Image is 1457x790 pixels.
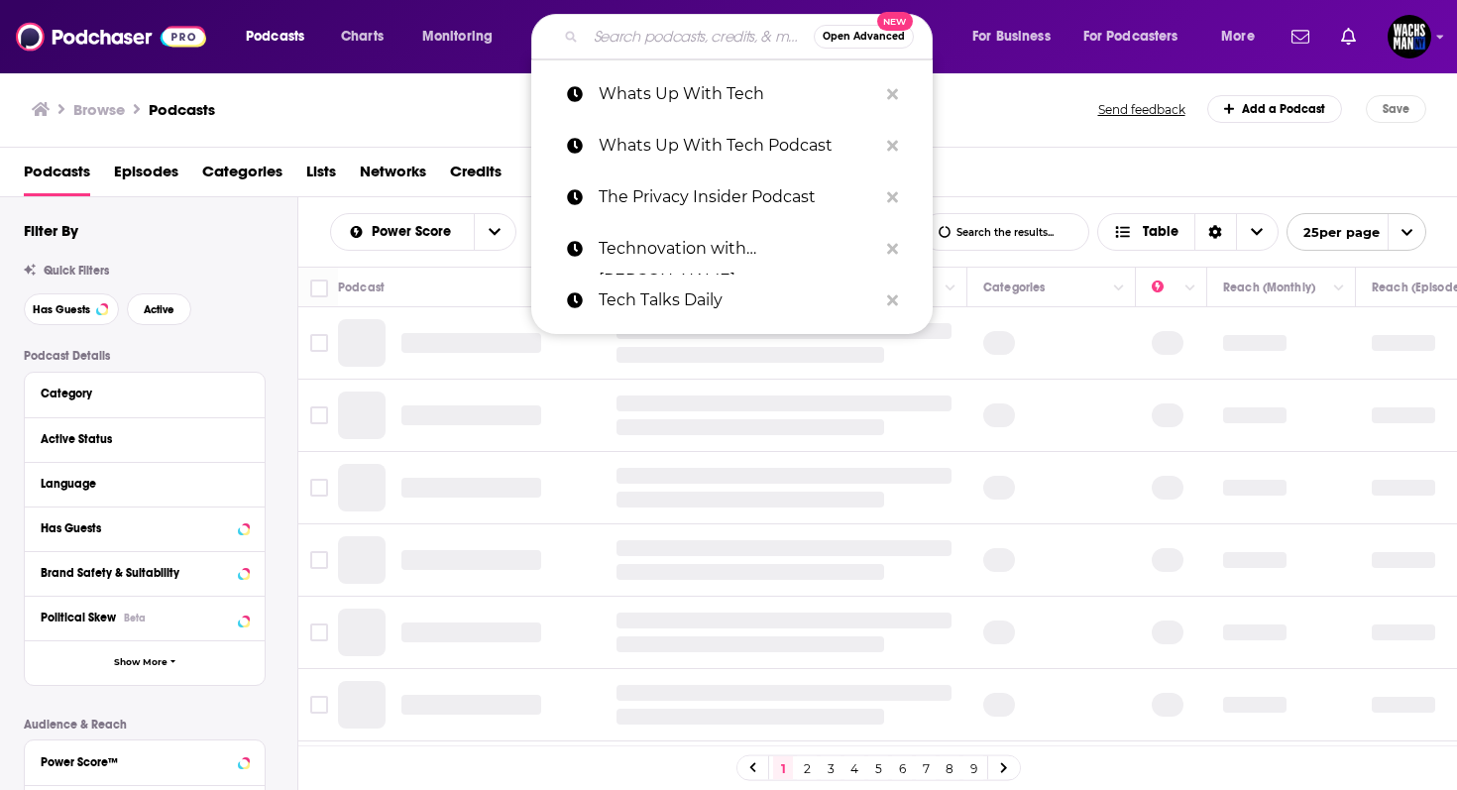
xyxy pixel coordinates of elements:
[599,275,877,326] p: Tech Talks Daily
[24,221,78,240] h2: Filter By
[310,334,328,352] span: Toggle select row
[310,696,328,714] span: Toggle select row
[1194,214,1236,250] div: Sort Direction
[1178,277,1202,300] button: Column Actions
[821,756,841,780] a: 3
[1152,276,1179,299] div: Power Score
[24,718,266,732] p: Audience & Reach
[328,21,395,53] a: Charts
[1221,23,1255,51] span: More
[1083,23,1178,51] span: For Podcasters
[939,277,962,300] button: Column Actions
[531,68,933,120] a: Whats Up With Tech
[144,304,174,315] span: Active
[310,551,328,569] span: Toggle select row
[341,23,384,51] span: Charts
[814,25,914,49] button: Open AdvancedNew
[1388,15,1431,58] button: Show profile menu
[868,756,888,780] a: 5
[422,23,493,51] span: Monitoring
[41,566,232,580] div: Brand Safety & Suitability
[331,225,474,239] button: open menu
[1207,95,1343,123] a: Add a Podcast
[877,12,913,31] span: New
[41,477,236,491] div: Language
[1092,101,1191,118] button: Send feedback
[1388,15,1431,58] img: User Profile
[958,21,1075,53] button: open menu
[41,381,249,405] button: Category
[1107,277,1131,300] button: Column Actions
[1284,20,1317,54] a: Show notifications dropdown
[310,623,328,641] span: Toggle select row
[330,213,516,251] h2: Choose List sort
[310,406,328,424] span: Toggle select row
[972,23,1051,51] span: For Business
[1327,277,1351,300] button: Column Actions
[41,426,249,451] button: Active Status
[1207,21,1280,53] button: open menu
[599,223,877,275] p: Technovation with Peter High
[360,156,426,196] a: Networks
[127,293,191,325] button: Active
[41,748,249,773] button: Power Score™
[124,612,146,624] div: Beta
[310,479,328,497] span: Toggle select row
[149,100,215,119] a: Podcasts
[1287,213,1426,251] button: open menu
[773,756,793,780] a: 1
[372,225,458,239] span: Power Score
[246,23,304,51] span: Podcasts
[450,156,502,196] a: Credits
[114,156,178,196] a: Episodes
[531,171,933,223] a: The Privacy Insider Podcast
[41,605,249,629] button: Political SkewBeta
[531,120,933,171] a: Whats Up With Tech Podcast
[531,223,933,275] a: Technovation with [PERSON_NAME]
[41,432,236,446] div: Active Status
[24,349,266,363] p: Podcast Details
[41,515,249,540] button: Has Guests
[41,387,236,400] div: Category
[963,756,983,780] a: 9
[24,156,90,196] span: Podcasts
[408,21,518,53] button: open menu
[306,156,336,196] a: Lists
[16,18,206,56] a: Podchaser - Follow, Share and Rate Podcasts
[41,471,249,496] button: Language
[599,68,877,120] p: Whats Up With Tech
[1366,95,1426,123] button: Save
[232,21,330,53] button: open menu
[1097,213,1279,251] button: Choose View
[41,611,116,624] span: Political Skew
[1333,20,1364,54] a: Show notifications dropdown
[599,120,877,171] p: Whats Up With Tech Podcast
[114,657,168,668] span: Show More
[916,756,936,780] a: 7
[25,640,265,685] button: Show More
[892,756,912,780] a: 6
[44,264,109,278] span: Quick Filters
[983,276,1045,299] div: Categories
[586,21,814,53] input: Search podcasts, credits, & more...
[1070,21,1207,53] button: open menu
[202,156,282,196] a: Categories
[474,214,515,250] button: open menu
[531,275,933,326] a: Tech Talks Daily
[940,756,959,780] a: 8
[1288,217,1380,248] span: 25 per page
[24,293,119,325] button: Has Guests
[1143,225,1178,239] span: Table
[599,171,877,223] p: The Privacy Insider Podcast
[41,560,249,585] a: Brand Safety & Suitability
[797,756,817,780] a: 2
[41,521,232,535] div: Has Guests
[1388,15,1431,58] span: Logged in as WachsmanNY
